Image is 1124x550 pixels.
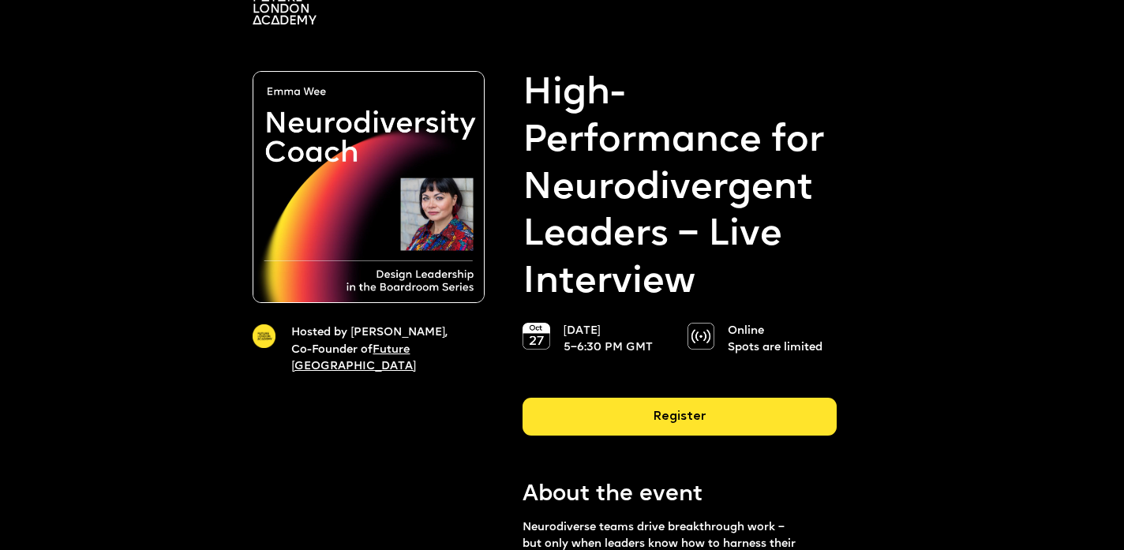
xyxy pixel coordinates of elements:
[523,71,836,307] strong: High-Performance for Neurodivergent Leaders – Live Interview
[564,323,661,357] p: [DATE] 5–6:30 PM GMT
[253,324,275,347] img: A yellow circle with Future London Academy logo
[523,398,836,436] div: Register
[523,480,836,511] p: About the event
[728,323,826,357] p: Online Spots are limited
[291,324,465,375] p: Hosted by [PERSON_NAME], Co-Founder of
[523,398,836,448] a: Register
